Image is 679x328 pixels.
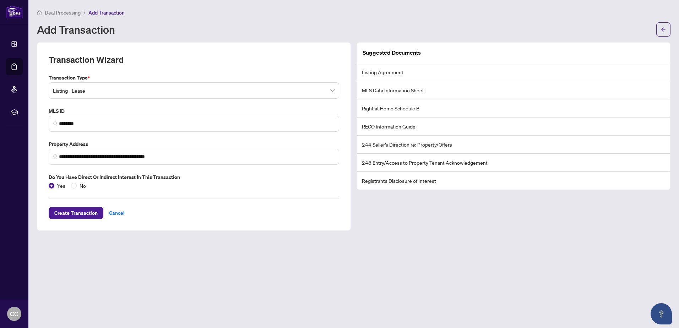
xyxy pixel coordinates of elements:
[54,207,98,219] span: Create Transaction
[53,121,58,126] img: search_icon
[49,74,339,82] label: Transaction Type
[53,84,335,97] span: Listing - Lease
[49,140,339,148] label: Property Address
[54,182,68,190] span: Yes
[77,182,89,190] span: No
[45,10,81,16] span: Deal Processing
[357,81,670,99] li: MLS Data Information Sheet
[37,24,115,35] h1: Add Transaction
[10,309,18,319] span: CC
[357,117,670,136] li: RECO Information Guide
[651,303,672,324] button: Open asap
[53,154,58,159] img: search_icon
[49,54,124,65] h2: Transaction Wizard
[661,27,666,32] span: arrow-left
[109,207,125,219] span: Cancel
[357,99,670,117] li: Right at Home Schedule B
[6,5,23,18] img: logo
[83,9,86,17] li: /
[103,207,130,219] button: Cancel
[357,63,670,81] li: Listing Agreement
[88,10,125,16] span: Add Transaction
[49,107,339,115] label: MLS ID
[357,172,670,190] li: Registrants Disclosure of Interest
[357,154,670,172] li: 248 Entry/Access to Property Tenant Acknowledgement
[49,207,103,219] button: Create Transaction
[37,10,42,15] span: home
[357,136,670,154] li: 244 Seller’s Direction re: Property/Offers
[49,173,339,181] label: Do you have direct or indirect interest in this transaction
[363,48,421,57] article: Suggested Documents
